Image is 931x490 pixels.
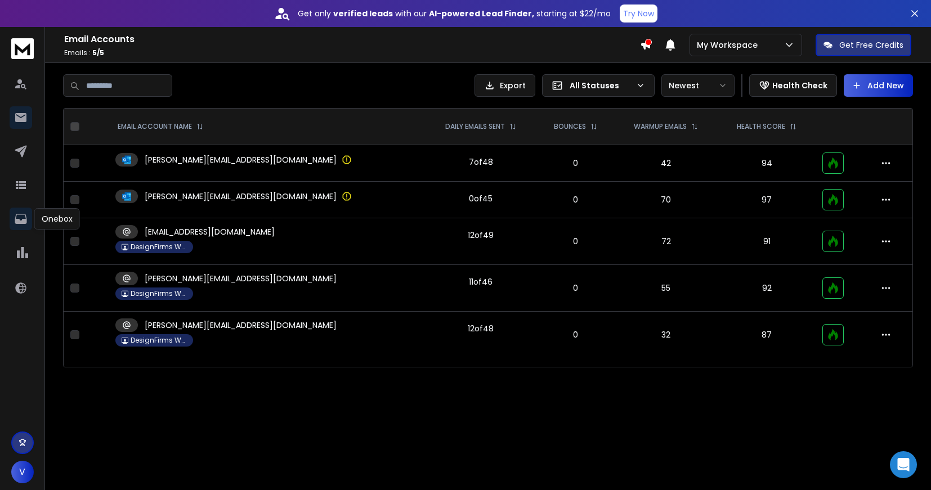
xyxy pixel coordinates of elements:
[718,265,816,312] td: 92
[118,122,203,131] div: EMAIL ACCOUNT NAME
[475,74,535,97] button: Export
[145,191,337,202] p: [PERSON_NAME][EMAIL_ADDRESS][DOMAIN_NAME]
[298,8,611,19] p: Get only with our starting at $22/mo
[634,122,687,131] p: WARMUP EMAILS
[64,48,640,57] p: Emails :
[718,218,816,265] td: 91
[614,182,718,218] td: 70
[697,39,762,51] p: My Workspace
[131,336,187,345] p: DesignFirms Workspace
[718,182,816,218] td: 97
[145,154,337,165] p: [PERSON_NAME][EMAIL_ADDRESS][DOMAIN_NAME]
[614,218,718,265] td: 72
[544,158,608,169] p: 0
[737,122,785,131] p: HEALTH SCORE
[623,8,654,19] p: Try Now
[131,242,187,251] p: DesignFirms Workspace
[614,312,718,358] td: 32
[469,276,493,287] div: 11 of 46
[469,156,493,168] div: 7 of 48
[145,273,337,284] p: [PERSON_NAME][EMAIL_ADDRESS][DOMAIN_NAME]
[145,320,337,331] p: [PERSON_NAME][EMAIL_ADDRESS][DOMAIN_NAME]
[544,236,608,247] p: 0
[544,282,608,294] p: 0
[661,74,735,97] button: Newest
[468,230,494,241] div: 12 of 49
[544,194,608,205] p: 0
[890,451,917,478] div: Open Intercom Messenger
[614,265,718,312] td: 55
[468,323,494,334] div: 12 of 48
[749,74,837,97] button: Health Check
[554,122,586,131] p: BOUNCES
[718,145,816,182] td: 94
[34,208,80,230] div: Onebox
[816,34,911,56] button: Get Free Credits
[429,8,534,19] strong: AI-powered Lead Finder,
[64,33,640,46] h1: Email Accounts
[145,226,275,237] p: [EMAIL_ADDRESS][DOMAIN_NAME]
[92,48,104,57] span: 5 / 5
[11,461,34,483] button: V
[544,329,608,340] p: 0
[844,74,913,97] button: Add New
[11,38,34,59] img: logo
[614,145,718,182] td: 42
[718,312,816,358] td: 87
[620,5,657,23] button: Try Now
[469,193,493,204] div: 0 of 45
[772,80,827,91] p: Health Check
[131,289,187,298] p: DesignFirms Workspace
[445,122,505,131] p: DAILY EMAILS SENT
[570,80,632,91] p: All Statuses
[333,8,393,19] strong: verified leads
[839,39,903,51] p: Get Free Credits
